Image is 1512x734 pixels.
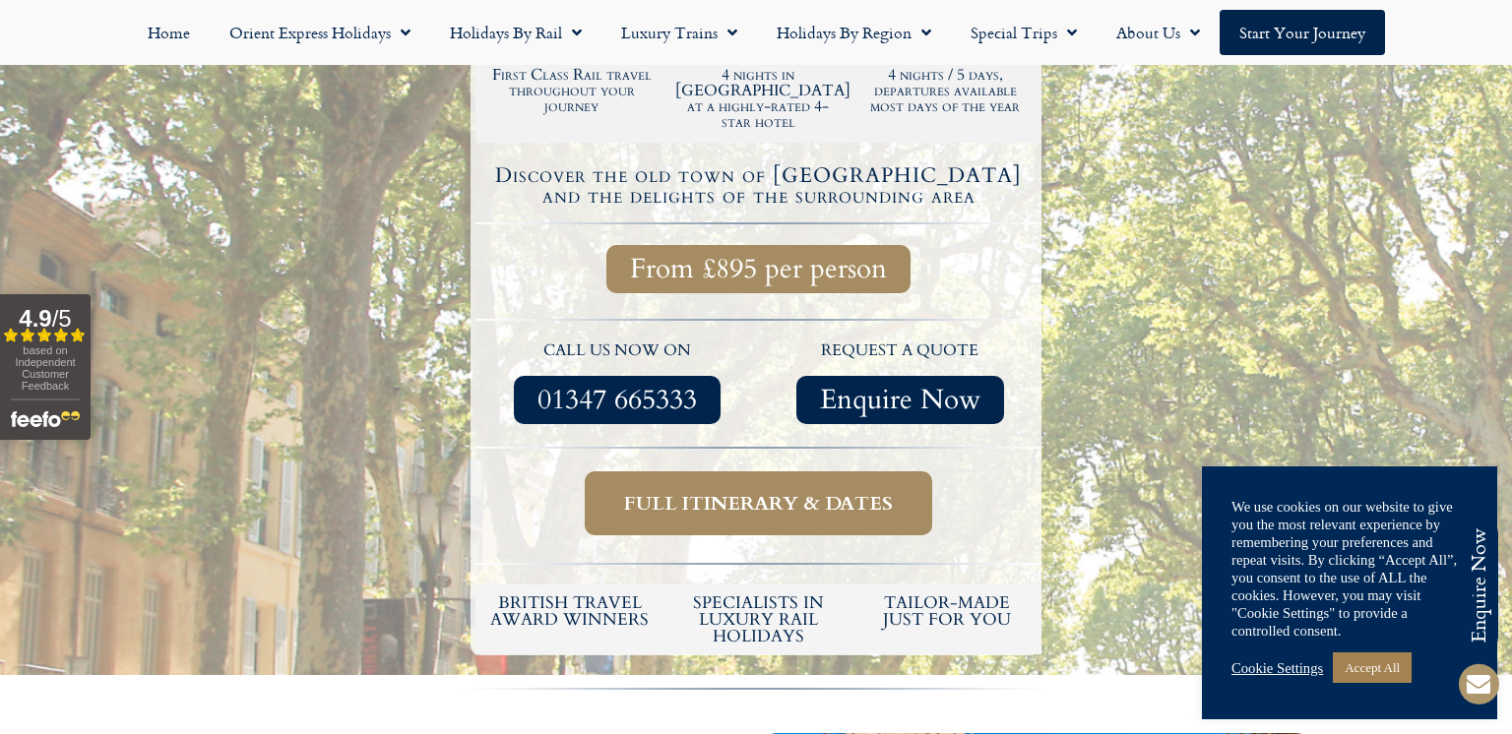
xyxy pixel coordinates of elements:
[585,471,932,535] a: Full itinerary & dates
[430,10,601,55] a: Holidays by Rail
[1231,659,1323,677] a: Cookie Settings
[478,165,1039,207] h4: Discover the old town of [GEOGRAPHIC_DATA] and the delights of the surrounding area
[1231,498,1468,640] div: We use cookies on our website to give you the most relevant experience by remembering your prefer...
[1220,10,1385,55] a: Start your Journey
[951,10,1097,55] a: Special Trips
[601,10,757,55] a: Luxury Trains
[796,376,1004,424] a: Enquire Now
[537,388,697,412] span: 01347 665333
[485,338,749,364] p: call us now on
[769,338,1033,364] p: request a quote
[820,388,980,412] span: Enquire Now
[10,10,1502,55] nav: Menu
[674,594,844,644] h6: Specialists in luxury rail holidays
[488,67,656,114] h2: First Class Rail travel throughout your journey
[861,67,1029,114] h2: 4 nights / 5 days, departures available most days of the year
[630,257,887,281] span: From £895 per person
[210,10,430,55] a: Orient Express Holidays
[862,594,1032,628] h5: tailor-made just for you
[606,245,911,293] a: From £895 per person
[1333,652,1412,683] a: Accept All
[128,10,210,55] a: Home
[514,376,721,424] a: 01347 665333
[1097,10,1220,55] a: About Us
[675,67,843,130] h2: 4 nights in [GEOGRAPHIC_DATA] at a highly-rated 4-star hotel
[757,10,951,55] a: Holidays by Region
[485,594,655,628] h5: British Travel Award winners
[624,491,893,516] span: Full itinerary & dates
